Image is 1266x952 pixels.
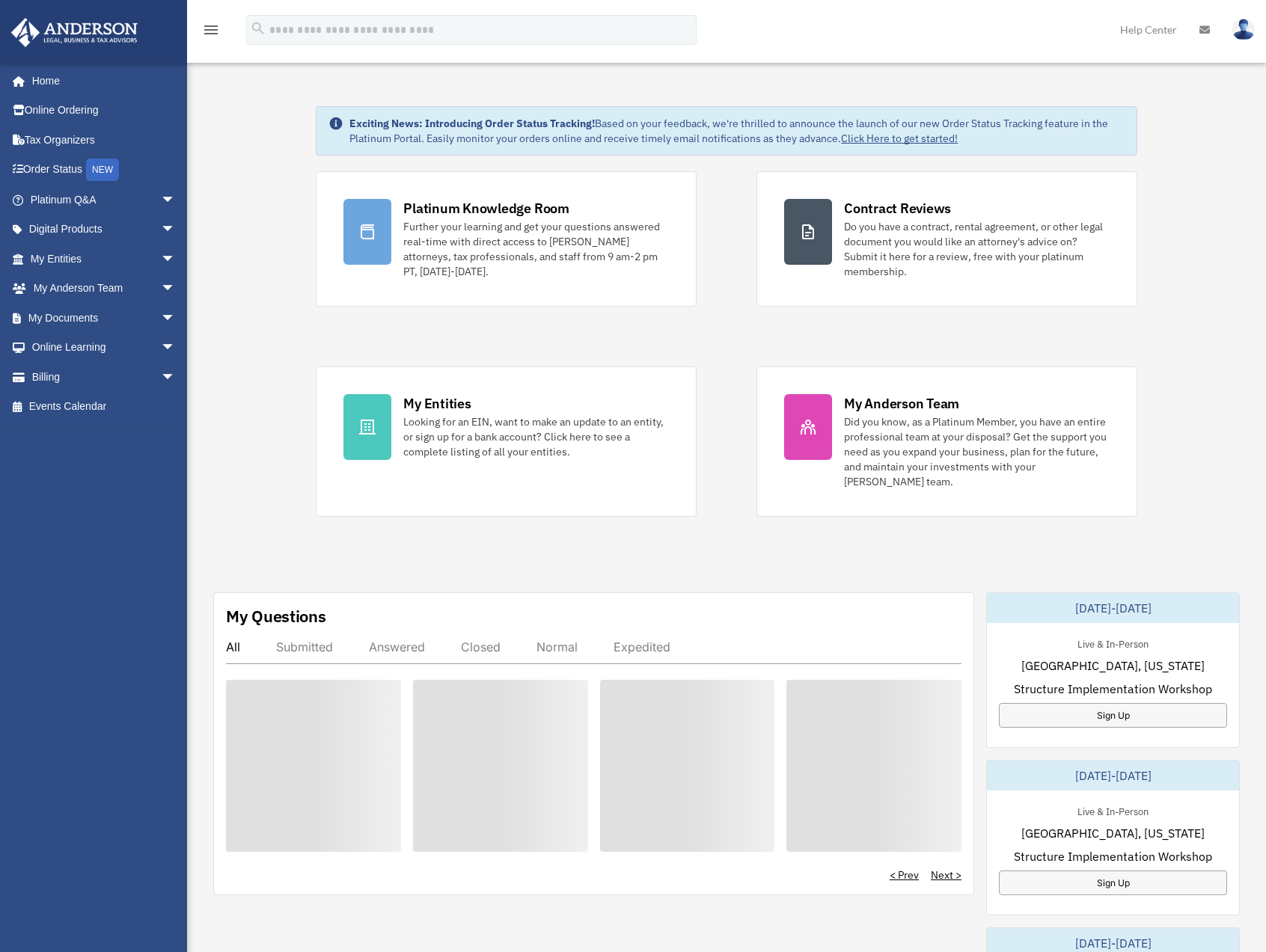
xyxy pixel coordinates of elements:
a: My Anderson Team Did you know, as a Platinum Member, you have an entire professional team at your... [756,366,1137,517]
a: Digital Productsarrow_drop_down [10,215,198,245]
div: Do you have a contract, rental agreement, or other legal document you would like an attorney's ad... [844,219,1110,279]
a: Online Learningarrow_drop_down [10,333,198,363]
div: Live & In-Person [1065,635,1160,651]
a: My Anderson Teamarrow_drop_down [10,274,198,304]
a: Sign Up [999,703,1227,728]
div: Contract Reviews [844,199,951,218]
a: < Prev [890,867,919,882]
div: [DATE]-[DATE] [987,761,1239,790]
img: Anderson Advisors Platinum Portal [7,18,142,47]
a: Click Here to get started! [841,132,958,145]
span: [GEOGRAPHIC_DATA], [US_STATE] [1021,657,1205,675]
a: Billingarrow_drop_down [10,362,198,392]
strong: Exciting News: Introducing Order Status Tracking! [349,117,595,130]
i: menu [202,21,220,39]
div: NEW [86,159,119,181]
div: All [226,639,240,654]
div: My Questions [226,605,326,627]
div: Looking for an EIN, want to make an update to an entity, or sign up for a bank account? Click her... [403,414,669,459]
a: Platinum Q&Aarrow_drop_down [10,185,198,215]
a: Tax Organizers [10,125,198,155]
i: search [250,20,266,37]
a: menu [202,26,220,39]
span: arrow_drop_down [161,185,191,215]
a: My Entities Looking for an EIN, want to make an update to an entity, or sign up for a bank accoun... [316,366,697,517]
a: Next > [931,867,961,882]
div: Further your learning and get your questions answered real-time with direct access to [PERSON_NAM... [403,219,669,279]
span: arrow_drop_down [161,333,191,363]
div: [DATE]-[DATE] [987,593,1239,623]
a: Contract Reviews Do you have a contract, rental agreement, or other legal document you would like... [756,171,1137,307]
span: [GEOGRAPHIC_DATA], [US_STATE] [1021,824,1205,842]
div: Normal [536,639,578,654]
span: Structure Implementation Workshop [1014,847,1212,865]
div: Did you know, as a Platinum Member, you have an entire professional team at your disposal? Get th... [844,414,1110,489]
a: Events Calendar [10,392,198,422]
div: Based on your feedback, we're thrilled to announce the launch of our new Order Status Tracking fe... [349,116,1125,146]
a: Online Ordering [10,96,198,126]
a: My Documentsarrow_drop_down [10,303,198,333]
a: Platinum Knowledge Room Further your learning and get your questions answered real-time with dire... [316,171,697,307]
div: Closed [461,639,501,654]
div: Submitted [276,639,333,654]
a: Sign Up [999,870,1227,895]
span: arrow_drop_down [161,303,191,334]
div: Expedited [614,639,670,654]
a: Home [10,66,191,96]
div: Answered [369,639,425,654]
div: Platinum Knowledge Room [403,199,569,218]
span: arrow_drop_down [161,274,191,304]
span: arrow_drop_down [161,215,191,245]
span: arrow_drop_down [161,362,191,393]
img: User Pic [1232,19,1255,40]
div: My Entities [403,394,471,413]
a: My Entitiesarrow_drop_down [10,244,198,274]
div: My Anderson Team [844,394,959,413]
a: Order StatusNEW [10,155,198,185]
span: Structure Implementation Workshop [1014,680,1212,698]
span: arrow_drop_down [161,244,191,274]
div: Live & In-Person [1065,802,1160,818]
